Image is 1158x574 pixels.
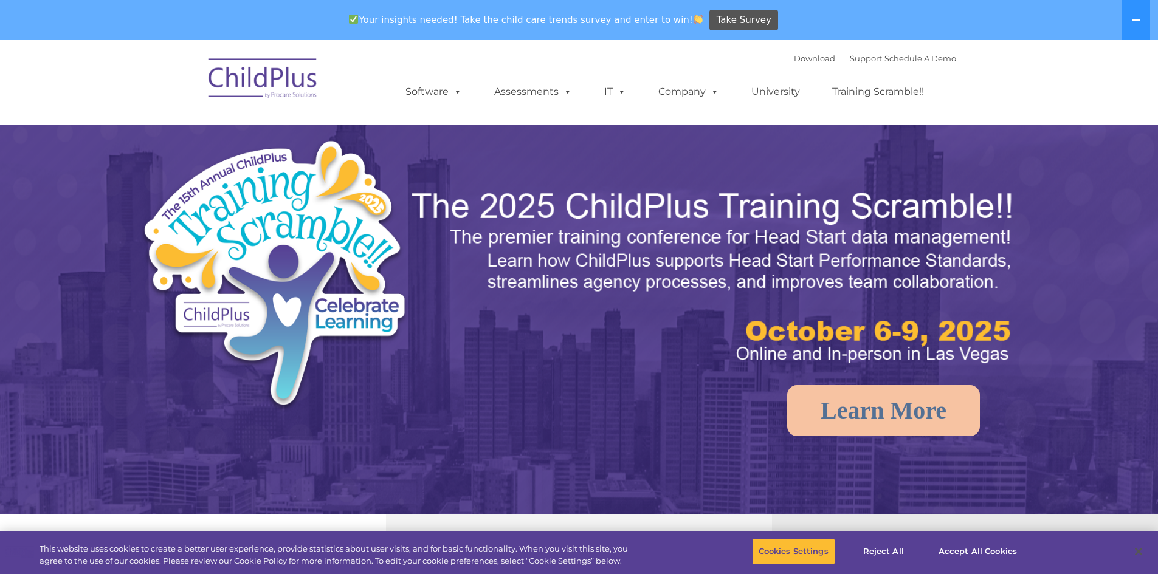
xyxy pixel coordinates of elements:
button: Reject All [846,539,922,564]
a: Training Scramble!! [820,80,936,104]
div: This website uses cookies to create a better user experience, provide statistics about user visit... [40,543,637,567]
span: Last name [169,80,206,89]
img: ChildPlus by Procare Solutions [202,50,324,111]
a: Take Survey [709,10,778,31]
a: Schedule A Demo [884,53,956,63]
a: Company [646,80,731,104]
a: Software [393,80,474,104]
a: Support [850,53,882,63]
img: 👏 [694,15,703,24]
span: Your insights needed! Take the child care trends survey and enter to win! [344,8,708,32]
button: Cookies Settings [752,539,835,564]
a: IT [592,80,638,104]
button: Close [1125,538,1152,565]
span: Phone number [169,130,221,139]
a: Learn More [787,385,980,436]
img: ✅ [349,15,358,24]
font: | [794,53,956,63]
a: Assessments [482,80,584,104]
button: Accept All Cookies [932,539,1024,564]
span: Take Survey [717,10,771,31]
a: University [739,80,812,104]
a: Download [794,53,835,63]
